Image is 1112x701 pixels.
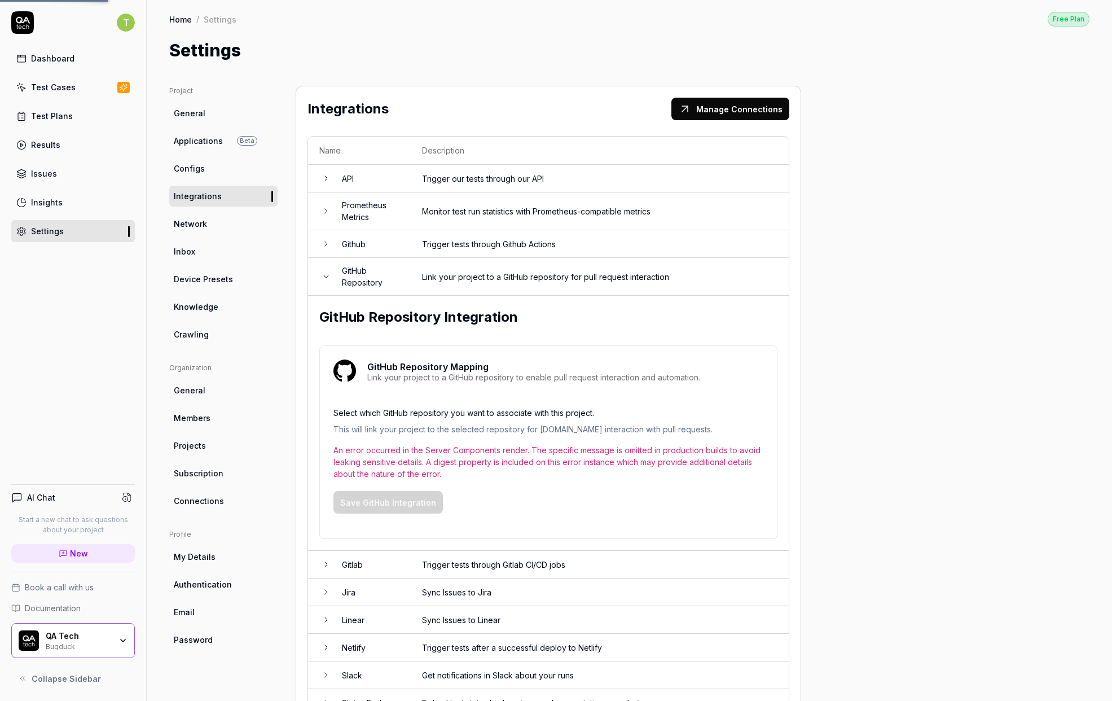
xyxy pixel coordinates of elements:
div: An error occurred in the Server Components render. The specific message is omitted in production ... [333,444,763,480]
a: Knowledge [169,296,278,317]
p: GitHub Repository Mapping [367,360,700,374]
span: Collapse Sidebar [32,673,101,685]
div: Free Plan [1048,12,1089,27]
span: Password [174,634,213,646]
span: Subscription [174,467,223,479]
p: Select which GitHub repository you want to associate with this project. [333,407,763,423]
a: Test Plans [11,105,135,127]
a: New [11,544,135,563]
span: Device Presets [174,273,233,285]
td: API [331,165,411,192]
span: My Details [174,551,216,563]
a: Connections [169,490,278,511]
button: T [117,11,135,34]
span: Authentication [174,579,232,590]
a: Password [169,629,278,650]
a: Email [169,602,278,623]
td: Trigger our tests through our API [411,165,789,192]
span: Connections [174,495,224,507]
button: Manage Connections [671,98,789,120]
a: Issues [11,163,135,185]
span: T [117,14,135,32]
button: Save GitHub Integration [333,491,443,514]
td: Get notifications in Slack about your runs [411,661,789,689]
a: Home [169,14,192,25]
div: Test Plans [31,110,73,122]
div: Results [31,139,60,151]
a: Results [11,134,135,156]
td: Prometheus Metrics [331,192,411,230]
span: Beta [237,136,257,146]
div: Settings [31,225,64,237]
div: Dashboard [31,52,74,64]
div: Bugduck [46,641,111,650]
td: Sync Issues to Linear [411,606,789,634]
td: Github [331,230,411,258]
button: QA Tech LogoQA TechBugduck [11,623,135,658]
div: / [196,14,199,25]
span: Configs [174,163,205,174]
td: Sync Issues to Jira [411,579,789,606]
span: Projects [174,440,206,452]
h2: Integrations [307,99,389,119]
h1: Settings [169,38,241,63]
div: Test Cases [31,81,76,93]
p: Start a new chat to ask questions about your project [11,515,135,535]
span: Email [174,606,195,618]
span: Inbox [174,246,195,257]
td: Trigger tests through Github Actions [411,230,789,258]
a: General [169,380,278,401]
span: Integrations [174,190,222,202]
span: Crawling [174,328,209,340]
td: Linear [331,606,411,634]
span: General [174,384,205,396]
span: General [174,107,205,119]
a: Authentication [169,574,278,595]
span: Documentation [25,602,81,614]
a: Subscription [169,463,278,484]
span: Book a call with us [25,581,94,593]
a: Insights [11,191,135,213]
td: Jira [331,579,411,606]
div: QA Tech [46,631,111,641]
span: Network [174,218,207,230]
a: Test Cases [11,76,135,98]
td: GitHub Repository [331,258,411,296]
img: QA Tech Logo [19,630,39,651]
a: Crawling [169,324,278,345]
span: New [70,547,88,559]
td: Gitlab [331,551,411,579]
th: Description [411,137,789,165]
a: Projects [169,435,278,456]
a: My Details [169,546,278,567]
a: Dashboard [11,47,135,69]
h2: GitHub Repository Integration [319,307,777,327]
a: Device Presets [169,269,278,290]
h4: AI Chat [27,492,55,503]
td: Monitor test run statistics with Prometheus-compatible metrics [411,192,789,230]
span: Knowledge [174,301,218,313]
a: Members [169,408,278,428]
td: Slack [331,661,411,689]
span: Applications [174,135,223,147]
div: Organization [169,363,278,373]
button: Collapse Sidebar [11,667,135,690]
div: Settings [204,14,236,25]
p: This will link your project to the selected repository for [DOMAIN_NAME] interaction with pull re... [333,423,763,444]
td: Link your project to a GitHub repository for pull request interaction [411,258,789,296]
div: Project [169,86,278,96]
div: Profile [169,529,278,540]
div: Link your project to a GitHub repository to enable pull request interaction and automation. [367,374,700,382]
a: Settings [11,220,135,242]
a: Network [169,213,278,234]
a: Inbox [169,241,278,262]
td: Trigger tests after a successful deploy to Netlify [411,634,789,661]
td: Netlify [331,634,411,661]
a: Book a call with us [11,581,135,593]
td: Trigger tests through Gitlab CI/CD jobs [411,551,789,579]
a: Configs [169,158,278,179]
a: ApplicationsBeta [169,130,278,151]
div: Issues [31,168,57,179]
a: Documentation [11,602,135,614]
div: Insights [31,196,63,208]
